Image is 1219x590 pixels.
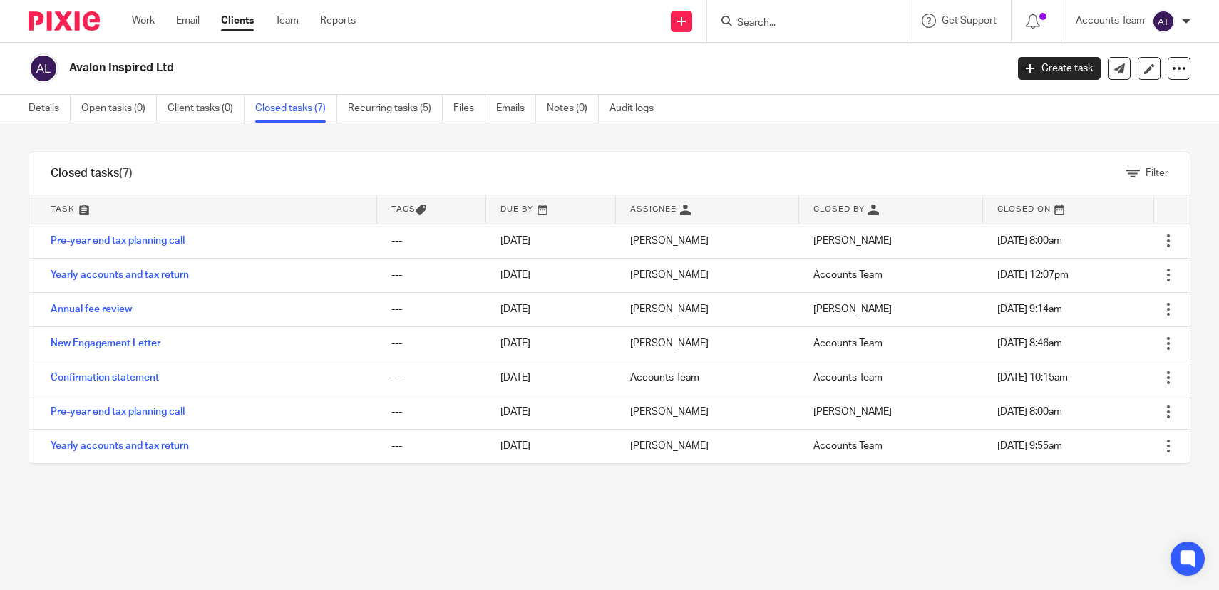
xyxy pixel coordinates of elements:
[255,95,337,123] a: Closed tasks (7)
[813,407,892,417] span: [PERSON_NAME]
[168,95,245,123] a: Client tasks (0)
[813,236,892,246] span: [PERSON_NAME]
[1152,10,1175,33] img: svg%3E
[997,338,1062,348] span: [DATE] 8:46am
[997,441,1062,451] span: [DATE] 9:55am
[997,304,1062,314] span: [DATE] 9:14am
[616,258,799,292] td: [PERSON_NAME]
[1076,14,1145,28] p: Accounts Team
[942,16,997,26] span: Get Support
[176,14,200,28] a: Email
[616,429,799,463] td: [PERSON_NAME]
[736,17,864,30] input: Search
[453,95,485,123] a: Files
[69,61,811,76] h2: Avalon Inspired Ltd
[377,195,486,224] th: Tags
[486,361,616,395] td: [DATE]
[486,224,616,258] td: [DATE]
[51,441,189,451] a: Yearly accounts and tax return
[275,14,299,28] a: Team
[616,326,799,361] td: [PERSON_NAME]
[391,439,472,453] div: ---
[391,268,472,282] div: ---
[1146,168,1168,178] span: Filter
[51,407,185,417] a: Pre-year end tax planning call
[29,11,100,31] img: Pixie
[486,429,616,463] td: [DATE]
[997,270,1069,280] span: [DATE] 12:07pm
[616,224,799,258] td: [PERSON_NAME]
[616,395,799,429] td: [PERSON_NAME]
[496,95,536,123] a: Emails
[486,326,616,361] td: [DATE]
[486,258,616,292] td: [DATE]
[29,95,71,123] a: Details
[997,407,1062,417] span: [DATE] 8:00am
[391,302,472,316] div: ---
[51,270,189,280] a: Yearly accounts and tax return
[813,338,883,348] span: Accounts Team
[119,167,133,179] span: (7)
[616,292,799,326] td: [PERSON_NAME]
[609,95,664,123] a: Audit logs
[348,95,443,123] a: Recurring tasks (5)
[51,304,132,314] a: Annual fee review
[51,373,159,383] a: Confirmation statement
[221,14,254,28] a: Clients
[51,166,133,181] h1: Closed tasks
[547,95,599,123] a: Notes (0)
[132,14,155,28] a: Work
[813,304,892,314] span: [PERSON_NAME]
[616,361,799,395] td: Accounts Team
[391,371,472,385] div: ---
[997,236,1062,246] span: [DATE] 8:00am
[51,338,160,348] a: New Engagement Letter
[813,270,883,280] span: Accounts Team
[320,14,356,28] a: Reports
[997,373,1068,383] span: [DATE] 10:15am
[391,336,472,351] div: ---
[29,53,58,83] img: svg%3E
[486,395,616,429] td: [DATE]
[813,373,883,383] span: Accounts Team
[486,292,616,326] td: [DATE]
[51,236,185,246] a: Pre-year end tax planning call
[81,95,157,123] a: Open tasks (0)
[391,234,472,248] div: ---
[813,441,883,451] span: Accounts Team
[1018,57,1101,80] a: Create task
[391,405,472,419] div: ---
